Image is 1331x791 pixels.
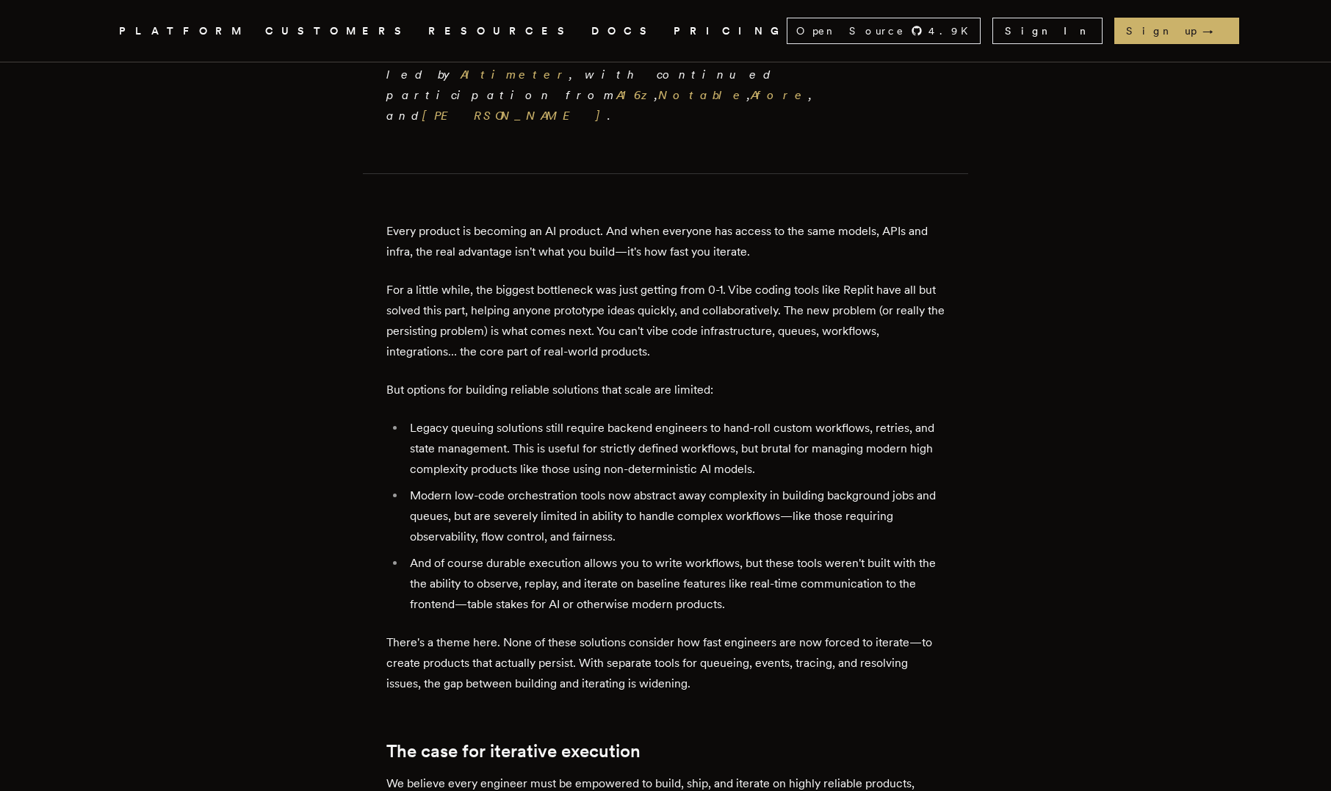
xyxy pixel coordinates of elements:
p: There's a theme here. None of these solutions consider how fast engineers are now forced to itera... [386,632,945,694]
button: PLATFORM [119,22,248,40]
span: Open Source [796,24,905,38]
a: PRICING [674,22,787,40]
li: Modern low-code orchestration tools now abstract away complexity in building background jobs and ... [405,485,945,547]
a: A16z [616,88,654,102]
span: → [1202,24,1227,38]
p: But options for building reliable solutions that scale are limited: [386,380,945,400]
a: DOCS [591,22,656,40]
h2: The case for iterative execution [386,741,945,762]
li: Legacy queuing solutions still require backend engineers to hand-roll custom workflows, retries, ... [405,418,945,480]
p: Every product is becoming an AI product. And when everyone has access to the same models, APIs an... [386,221,945,262]
span: 4.9 K [928,24,977,38]
a: Altimeter [461,68,569,82]
a: Afore [751,88,809,102]
a: Sign up [1114,18,1239,44]
li: And of course durable execution allows you to write workflows, but these tools weren't built with... [405,553,945,615]
a: Sign In [992,18,1103,44]
a: CUSTOMERS [265,22,411,40]
a: [PERSON_NAME] [422,109,607,123]
p: For a little while, the biggest bottleneck was just getting from 0-1. Vibe coding tools like Repl... [386,280,945,362]
button: RESOURCES [428,22,574,40]
a: Notable [658,88,747,102]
